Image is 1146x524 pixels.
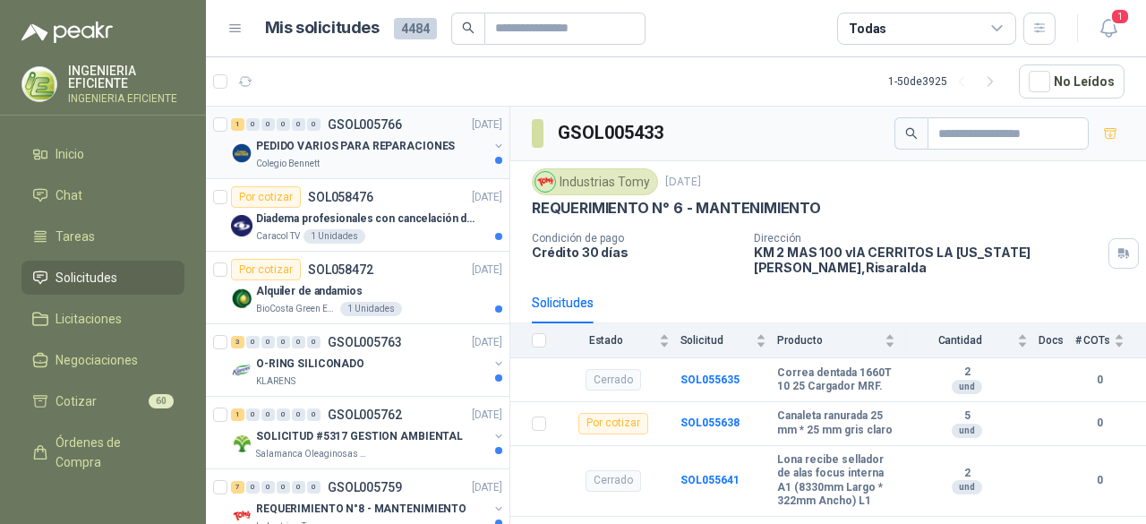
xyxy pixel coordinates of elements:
img: Company Logo [231,288,252,309]
a: Por cotizarSOL058476[DATE] Company LogoDiadema profesionales con cancelación de ruido en micrófon... [206,179,509,252]
div: 1 - 50 de 3925 [888,67,1005,96]
div: 0 [277,118,290,131]
div: 0 [261,336,275,348]
div: und [952,424,982,438]
th: Cantidad [906,323,1038,358]
span: search [905,127,918,140]
p: SOLICITUD #5317 GESTION AMBIENTAL [256,428,463,445]
p: Caracol TV [256,229,300,244]
th: Solicitud [680,323,778,358]
span: Estado [557,334,655,347]
div: Todas [849,19,886,39]
p: SOL058472 [308,263,373,276]
span: Solicitud [680,334,753,347]
div: 0 [307,336,321,348]
div: 0 [292,336,305,348]
p: Dirección [754,232,1101,245]
b: 2 [906,467,1027,481]
a: 1 0 0 0 0 0 GSOL005766[DATE] Company LogoPEDIDO VARIOS PARA REPARACIONESColegio Bennett [231,114,506,171]
div: 0 [292,118,305,131]
span: Inicio [56,144,84,164]
b: 5 [906,409,1027,424]
b: 0 [1074,472,1125,489]
p: [DATE] [472,262,502,279]
p: SOL058476 [308,191,373,203]
div: 1 [231,408,244,421]
span: Cantidad [906,334,1013,347]
img: Logo peakr [21,21,113,43]
div: 0 [246,118,260,131]
b: Correa dentada 1660T 10 25 Cargador MRF. [777,366,895,394]
h1: Mis solicitudes [265,15,380,41]
p: [DATE] [472,116,502,133]
b: Canaleta ranurada 25 mm * 25 mm gris claro [777,409,895,437]
a: Solicitudes [21,261,184,295]
p: KLARENS [256,374,295,389]
img: Company Logo [22,67,56,101]
span: Producto [777,334,881,347]
a: Órdenes de Compra [21,425,184,479]
div: und [952,480,982,494]
th: Docs [1039,323,1075,358]
div: Solicitudes [532,293,594,313]
p: [DATE] [472,407,502,424]
p: [DATE] [472,189,502,206]
div: Cerrado [586,369,641,391]
p: PEDIDO VARIOS PARA REPARACIONES [256,138,455,155]
span: Negociaciones [56,350,138,370]
button: 1 [1092,13,1125,45]
img: Company Logo [231,360,252,382]
img: Company Logo [231,215,252,236]
div: 0 [246,408,260,421]
img: Company Logo [231,142,252,164]
span: 4484 [394,18,437,39]
b: Lona recibe sellador de alas focus interna A1 (8330mm Largo * 322mm Ancho) L1 [777,453,895,509]
a: Tareas [21,219,184,253]
div: 0 [307,408,321,421]
div: Por cotizar [578,413,648,434]
span: # COTs [1074,334,1110,347]
p: GSOL005766 [328,118,402,131]
p: INGENIERIA EFICIENTE [68,93,184,104]
a: Por cotizarSOL058472[DATE] Company LogoAlquiler de andamiosBioCosta Green Energy S.A.S1 Unidades [206,252,509,324]
span: Solicitudes [56,268,117,288]
img: Company Logo [231,433,252,454]
a: SOL055635 [680,374,740,386]
div: 0 [246,481,260,494]
div: 0 [261,408,275,421]
p: Alquiler de andamios [256,283,363,300]
p: BioCosta Green Energy S.A.S [256,302,337,316]
img: Company Logo [535,172,555,192]
div: Por cotizar [231,259,301,280]
p: Crédito 30 días [532,245,740,260]
span: 60 [149,394,174,408]
p: [DATE] [665,174,701,191]
p: Salamanca Oleaginosas SAS [256,447,369,461]
a: 1 0 0 0 0 0 GSOL005762[DATE] Company LogoSOLICITUD #5317 GESTION AMBIENTALSalamanca Oleaginosas SAS [231,404,506,461]
p: KM 2 MAS 100 vIA CERRITOS LA [US_STATE] [PERSON_NAME] , Risaralda [754,245,1101,275]
p: GSOL005763 [328,336,402,348]
div: 0 [277,336,290,348]
div: 1 Unidades [304,229,365,244]
a: SOL055641 [680,474,740,486]
div: Industrias Tomy [532,168,658,195]
div: 1 [231,118,244,131]
span: Licitaciones [56,309,122,329]
div: 0 [261,118,275,131]
div: 0 [292,408,305,421]
a: Negociaciones [21,343,184,377]
div: 0 [307,481,321,494]
span: 1 [1110,8,1130,25]
p: GSOL005762 [328,408,402,421]
p: Colegio Bennett [256,157,320,171]
p: Condición de pago [532,232,740,245]
div: 0 [292,481,305,494]
p: [DATE] [472,334,502,351]
div: 3 [231,336,244,348]
div: 7 [231,481,244,494]
th: Producto [777,323,906,358]
div: 0 [277,481,290,494]
p: GSOL005759 [328,481,402,494]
